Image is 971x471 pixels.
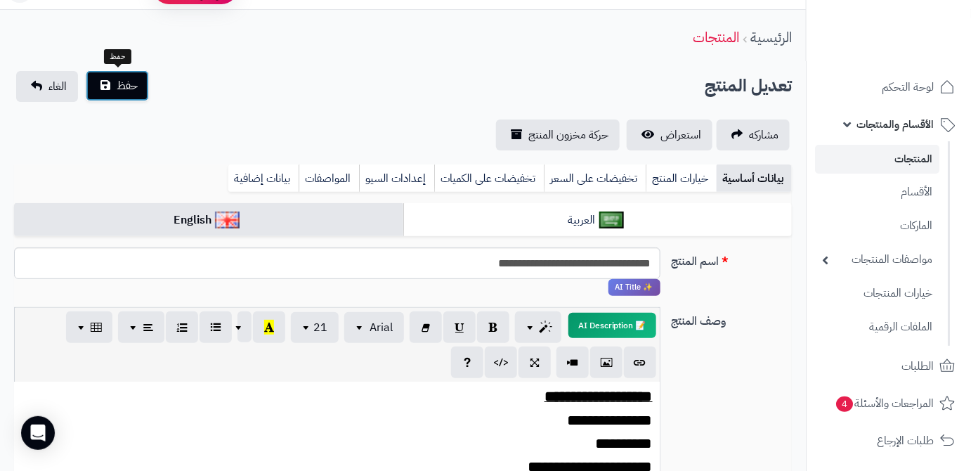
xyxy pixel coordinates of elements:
a: إعدادات السيو [359,164,434,193]
a: تخفيضات على السعر [544,164,646,193]
span: حفظ [117,77,138,94]
button: Arial [344,312,404,343]
span: لوحة التحكم [882,77,934,97]
span: 21 [313,319,327,336]
span: حركة مخزون المنتج [528,127,608,143]
h2: تعديل المنتج [705,72,792,101]
a: مشاركه [717,120,790,150]
span: استعراض [660,127,701,143]
span: Arial [370,319,393,336]
a: مواصفات المنتجات [815,245,939,275]
img: English [215,212,240,228]
a: المنتجات [693,27,739,48]
button: 📝 AI Description [568,313,656,338]
a: English [14,203,403,238]
button: 21 [291,312,339,343]
a: الماركات [815,211,939,241]
a: الرئيسية [750,27,792,48]
a: الغاء [16,71,78,102]
a: الأقسام [815,177,939,207]
a: لوحة التحكم [815,70,963,104]
a: طلبات الإرجاع [815,424,963,458]
a: حركة مخزون المنتج [496,120,620,150]
a: المواصفات [299,164,359,193]
span: انقر لاستخدام رفيقك الذكي [608,279,660,296]
span: الأقسام والمنتجات [856,115,934,134]
a: خيارات المنتجات [815,278,939,309]
a: بيانات إضافية [228,164,299,193]
div: حفظ [104,49,131,65]
a: تخفيضات على الكميات [434,164,544,193]
span: مشاركه [749,127,778,143]
span: طلبات الإرجاع [877,431,934,451]
span: المراجعات والأسئلة [835,394,934,413]
a: بيانات أساسية [717,164,792,193]
label: وصف المنتج [666,307,797,330]
a: الملفات الرقمية [815,312,939,342]
a: المنتجات [815,145,939,174]
div: Open Intercom Messenger [21,416,55,450]
span: 4 [836,396,853,412]
a: خيارات المنتج [646,164,717,193]
a: استعراض [627,120,712,150]
span: الغاء [48,78,67,95]
label: اسم المنتج [666,247,797,270]
button: حفظ [86,70,149,101]
span: الطلبات [901,356,934,376]
img: العربية [599,212,624,228]
a: الطلبات [815,349,963,383]
a: العربية [403,203,793,238]
a: المراجعات والأسئلة4 [815,387,963,420]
